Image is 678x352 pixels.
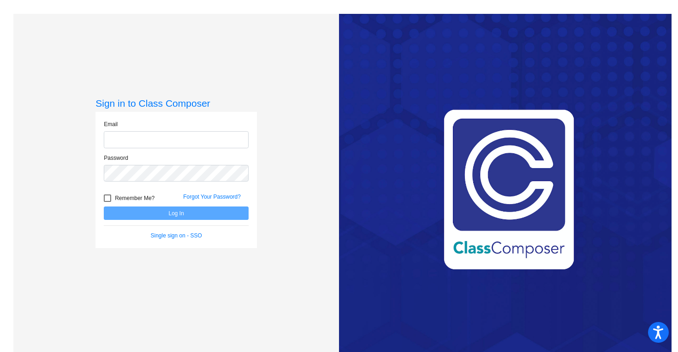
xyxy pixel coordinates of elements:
label: Password [104,154,128,162]
button: Log In [104,206,249,220]
span: Remember Me? [115,193,155,204]
a: Single sign on - SSO [151,232,202,239]
a: Forgot Your Password? [183,194,241,200]
h3: Sign in to Class Composer [95,97,257,109]
label: Email [104,120,118,128]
